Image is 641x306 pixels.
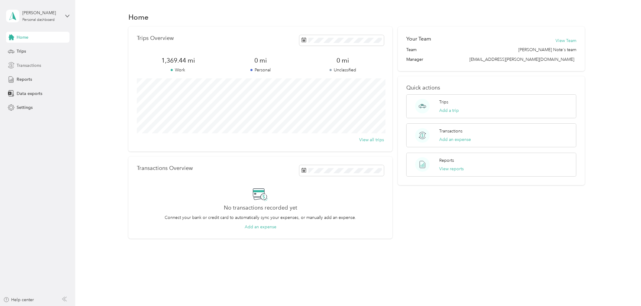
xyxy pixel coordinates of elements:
button: Help center [3,297,34,303]
p: Trips [439,99,448,105]
span: [PERSON_NAME] Note's team [518,47,576,53]
p: Personal [219,67,302,73]
span: Settings [17,104,33,111]
span: Transactions [17,62,41,69]
button: View Team [556,37,576,44]
p: Work [137,67,219,73]
h1: Home [128,14,149,20]
h2: No transactions recorded yet [224,205,297,211]
span: 1,369.44 mi [137,56,219,65]
button: Add an expense [439,136,471,143]
button: View reports [439,166,464,172]
p: Trips Overview [137,35,174,41]
button: View all trips [359,137,384,143]
p: Reports [439,157,454,164]
span: Data exports [17,90,42,97]
span: Home [17,34,28,41]
span: Manager [406,56,423,63]
span: Trips [17,48,26,54]
div: [PERSON_NAME] [22,10,60,16]
p: Connect your bank or credit card to automatically sync your expenses, or manually add an expense. [165,214,356,221]
div: Personal dashboard [22,18,55,22]
span: Team [406,47,417,53]
span: 0 mi [219,56,302,65]
span: 0 mi [302,56,384,65]
p: Transactions [439,128,462,134]
h2: Your Team [406,35,431,43]
p: Unclassified [302,67,384,73]
p: Transactions Overview [137,165,193,171]
button: Add an expense [245,224,276,230]
span: Reports [17,76,32,83]
iframe: Everlance-gr Chat Button Frame [607,272,641,306]
p: Quick actions [406,85,577,91]
span: [EMAIL_ADDRESS][PERSON_NAME][DOMAIN_NAME] [469,57,574,62]
button: Add a trip [439,107,459,114]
